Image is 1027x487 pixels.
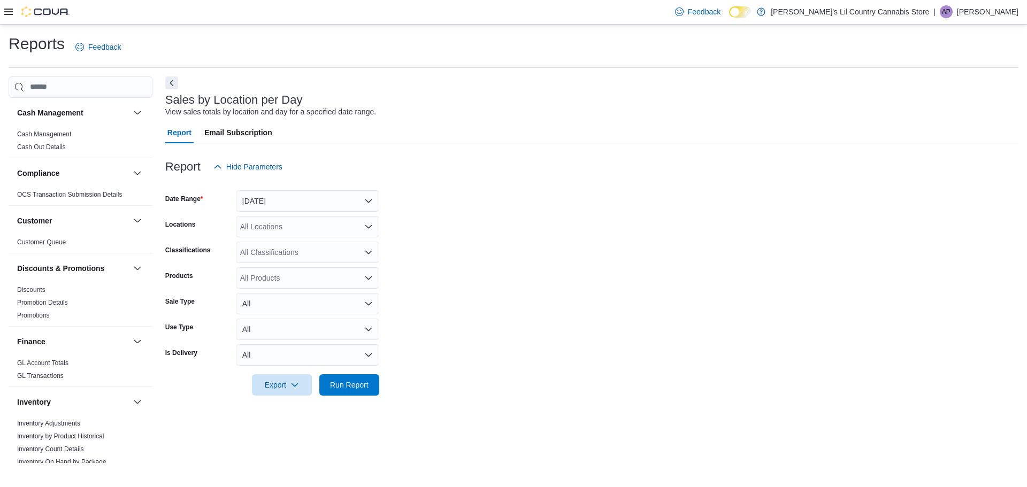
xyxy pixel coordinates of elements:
[71,36,125,58] a: Feedback
[671,1,725,22] a: Feedback
[165,246,211,254] label: Classifications
[17,420,80,427] a: Inventory Adjustments
[252,374,312,396] button: Export
[729,6,752,18] input: Dark Mode
[17,336,45,347] h3: Finance
[88,42,121,52] span: Feedback
[236,319,379,340] button: All
[165,297,195,306] label: Sale Type
[131,335,144,348] button: Finance
[330,380,369,390] span: Run Report
[17,130,71,138] span: Cash Management
[688,6,721,17] span: Feedback
[226,161,282,172] span: Hide Parameters
[319,374,379,396] button: Run Report
[364,248,373,257] button: Open list of options
[17,215,52,226] h3: Customer
[131,396,144,408] button: Inventory
[17,107,83,118] h3: Cash Management
[364,274,373,282] button: Open list of options
[17,238,66,246] a: Customer Queue
[17,419,80,428] span: Inventory Adjustments
[165,76,178,89] button: Next
[236,344,379,366] button: All
[957,5,1018,18] p: [PERSON_NAME]
[17,372,64,380] a: GL Transactions
[165,220,196,229] label: Locations
[17,190,122,199] span: OCS Transaction Submission Details
[17,263,129,274] button: Discounts & Promotions
[9,236,152,253] div: Customer
[21,6,70,17] img: Cova
[131,167,144,180] button: Compliance
[17,432,104,440] a: Inventory by Product Historical
[165,106,376,118] div: View sales totals by location and day for a specified date range.
[17,397,129,407] button: Inventory
[236,190,379,212] button: [DATE]
[236,293,379,314] button: All
[17,168,129,179] button: Compliance
[17,107,129,118] button: Cash Management
[167,122,191,143] span: Report
[942,5,951,18] span: AP
[131,106,144,119] button: Cash Management
[165,349,197,357] label: Is Delivery
[940,5,953,18] div: Alexis Peters
[258,374,305,396] span: Export
[364,222,373,231] button: Open list of options
[17,286,45,293] a: Discounts
[17,298,68,307] span: Promotion Details
[17,238,66,246] span: Customer Queue
[17,397,51,407] h3: Inventory
[17,336,129,347] button: Finance
[771,5,929,18] p: [PERSON_NAME]'s Lil Country Cannabis Store
[204,122,272,143] span: Email Subscription
[17,458,106,466] a: Inventory On Hand by Package
[17,130,71,138] a: Cash Management
[9,357,152,386] div: Finance
[17,215,129,226] button: Customer
[17,359,68,367] a: GL Account Totals
[17,191,122,198] a: OCS Transaction Submission Details
[165,94,303,106] h3: Sales by Location per Day
[165,323,193,331] label: Use Type
[9,128,152,158] div: Cash Management
[165,195,203,203] label: Date Range
[17,445,84,453] span: Inventory Count Details
[165,272,193,280] label: Products
[17,299,68,306] a: Promotion Details
[17,445,84,453] a: Inventory Count Details
[131,262,144,275] button: Discounts & Promotions
[17,263,104,274] h3: Discounts & Promotions
[165,160,201,173] h3: Report
[9,33,65,55] h1: Reports
[131,214,144,227] button: Customer
[9,283,152,326] div: Discounts & Promotions
[17,143,66,151] a: Cash Out Details
[17,311,50,320] span: Promotions
[9,188,152,205] div: Compliance
[933,5,936,18] p: |
[17,168,59,179] h3: Compliance
[17,312,50,319] a: Promotions
[209,156,287,177] button: Hide Parameters
[17,432,104,440] span: Inventory by Product Historical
